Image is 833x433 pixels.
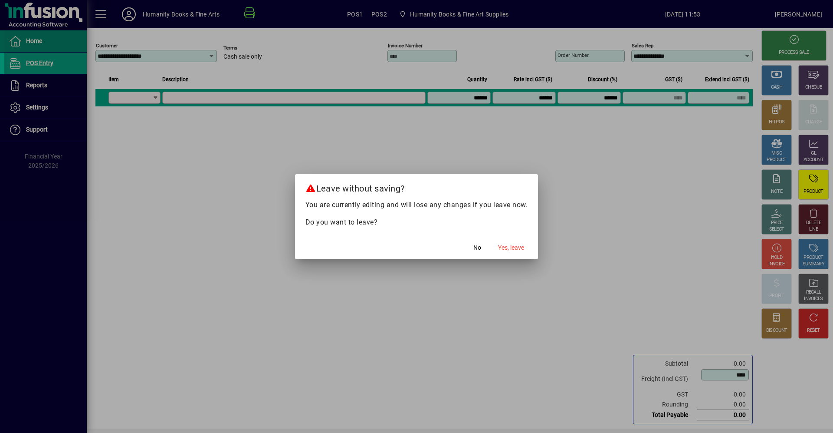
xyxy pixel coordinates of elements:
button: No [463,240,491,256]
h2: Leave without saving? [295,174,538,199]
p: You are currently editing and will lose any changes if you leave now. [305,200,528,210]
p: Do you want to leave? [305,217,528,228]
span: Yes, leave [498,243,524,252]
span: No [473,243,481,252]
button: Yes, leave [495,240,528,256]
